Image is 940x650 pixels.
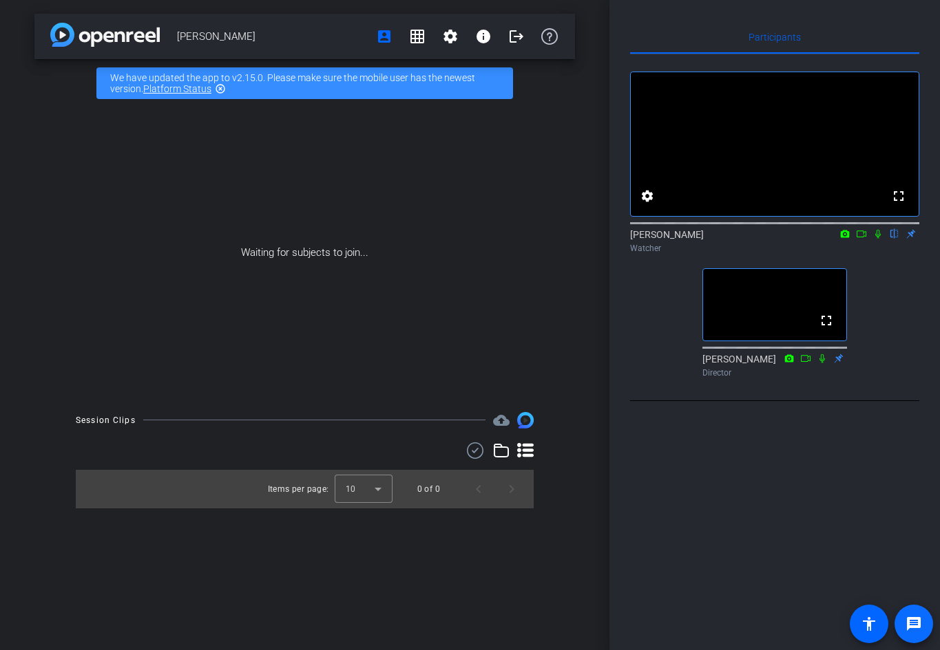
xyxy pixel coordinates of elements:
mat-icon: fullscreen [818,312,835,329]
div: Watcher [630,242,919,254]
a: Platform Status [143,83,211,94]
mat-icon: accessibility [861,616,877,632]
mat-icon: settings [442,28,459,45]
mat-icon: logout [508,28,525,45]
mat-icon: flip [886,227,903,239]
div: Session Clips [76,413,136,427]
span: Destinations for your clips [493,412,510,429]
mat-icon: highlight_off [215,83,226,94]
div: Waiting for subjects to join... [34,107,575,398]
mat-icon: grid_on [409,28,426,45]
span: [PERSON_NAME] [177,23,368,50]
div: [PERSON_NAME] [630,228,919,254]
span: Participants [749,32,801,42]
mat-icon: info [475,28,492,45]
div: [PERSON_NAME] [702,352,847,379]
mat-icon: cloud_upload [493,412,510,429]
img: Session clips [517,412,534,429]
mat-icon: settings [639,188,656,204]
mat-icon: account_box [376,28,393,45]
div: Items per page: [268,482,329,496]
img: app-logo [50,23,160,47]
div: Director [702,367,847,379]
button: Previous page [462,473,495,506]
div: We have updated the app to v2.15.0. Please make sure the mobile user has the newest version. [96,67,513,99]
button: Next page [495,473,528,506]
mat-icon: fullscreen [890,188,907,204]
div: 0 of 0 [417,482,440,496]
mat-icon: message [906,616,922,632]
